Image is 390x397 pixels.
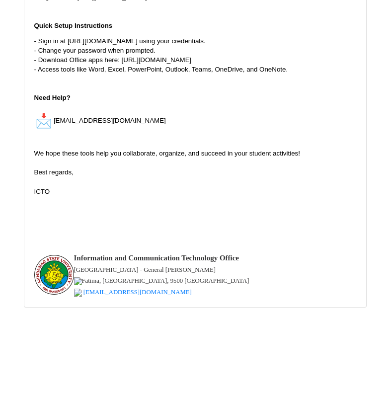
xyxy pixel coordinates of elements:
iframe: Chat Widget [340,349,390,397]
span: - Sign in at [URL][DOMAIN_NAME] using your credentials. [34,37,206,45]
img: 684850.svg [74,277,82,285]
b: Information and Communication Technology Office [74,254,239,262]
img: 2089136.svg [74,289,82,297]
span: - Change your password when prompted. [34,47,156,54]
span: Best regards, [34,168,74,176]
small: [GEOGRAPHIC_DATA] - General [PERSON_NAME] Fatima, [GEOGRAPHIC_DATA], 9500 [GEOGRAPHIC_DATA] [74,266,249,296]
span: ICTO [34,188,50,195]
span: We hope these tools help you collaborate, organize, and succeed in your student activities! [34,150,300,157]
div: ​ [34,208,356,219]
img: 📩 [36,113,52,129]
a: [EMAIL_ADDRESS][DOMAIN_NAME] [83,289,192,296]
span: Quick Setup Instructions [34,22,113,29]
span: - Download Office apps here: [URL][DOMAIN_NAME] [34,56,192,64]
span: - Access tools like Word, Excel, PowerPoint, Outlook, Teams, OneDrive, and OneNote. [34,66,288,73]
span: [EMAIL_ADDRESS][DOMAIN_NAME] [34,117,166,124]
img: MSU_-_Gensan_logo.png [34,255,74,295]
span: Need Help? [34,94,71,101]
